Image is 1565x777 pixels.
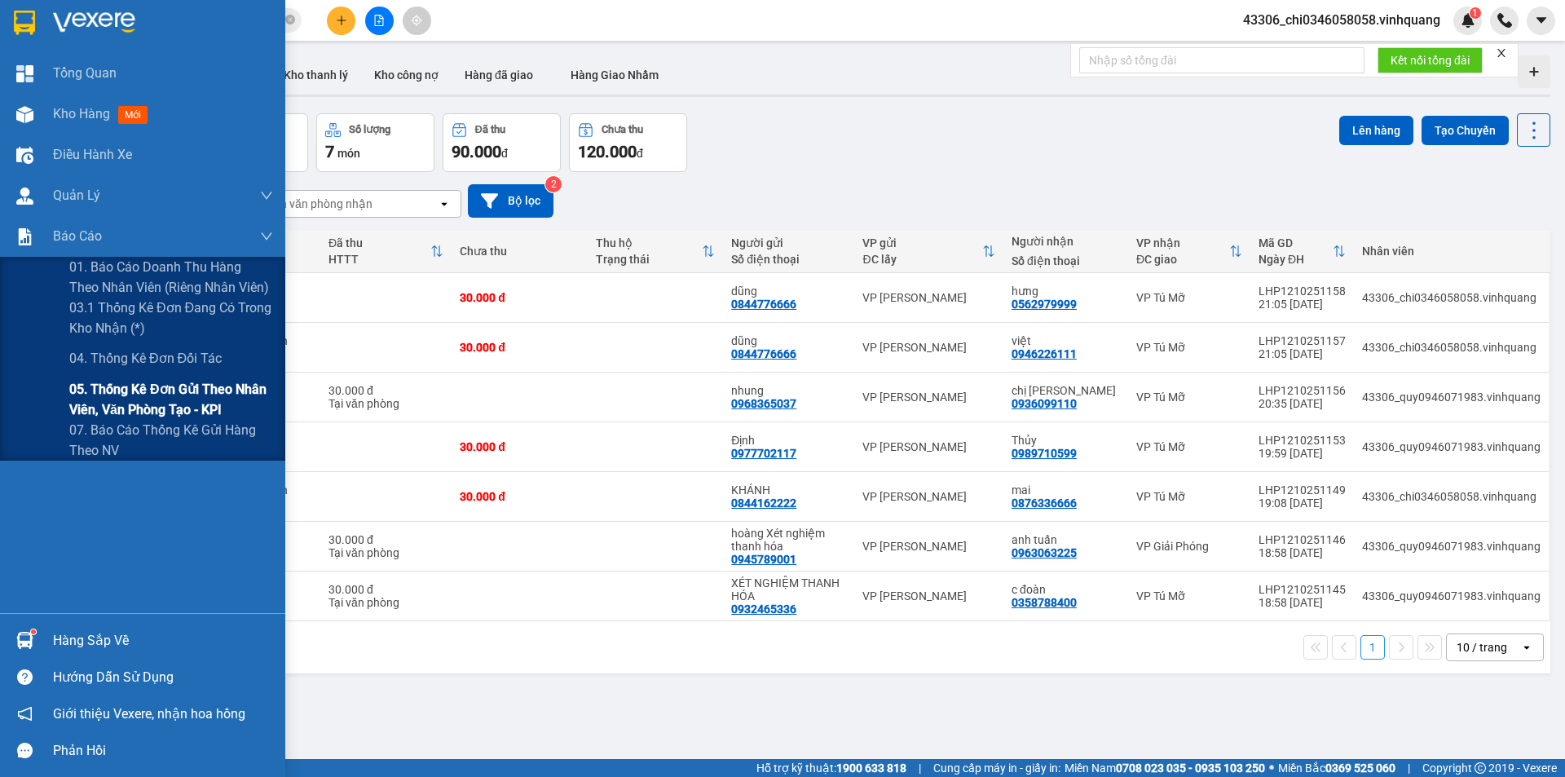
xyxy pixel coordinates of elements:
span: 1 [1472,7,1478,19]
div: mai [1012,483,1120,497]
button: plus [327,7,355,35]
span: Kết nối tổng đài [1391,51,1470,69]
div: 30.000 đ [460,291,580,304]
div: 0968365037 [731,397,796,410]
div: 0562979999 [1012,298,1077,311]
div: 43306_chi0346058058.vinhquang [1362,490,1541,503]
span: Kho hàng [53,106,110,121]
div: 10 / trang [1457,639,1507,656]
div: việt [1012,334,1120,347]
div: VP [PERSON_NAME] [862,540,994,553]
img: solution-icon [16,228,33,245]
div: 30.000 đ [460,341,580,354]
div: Tại văn phòng [328,546,443,559]
div: Chưa thu [602,124,643,135]
div: 43306_quy0946071983.vinhquang [1362,391,1541,404]
div: 0844162222 [731,497,796,510]
strong: PHIẾU GỬI HÀNG [31,69,113,104]
div: VP Tú Mỡ [1136,391,1242,404]
div: Số điện thoại [731,253,846,266]
strong: 0369 525 060 [1325,762,1395,775]
div: ĐC lấy [862,253,981,266]
span: đ [637,147,643,160]
span: notification [17,706,33,722]
div: Chọn văn phòng nhận [260,196,373,212]
svg: open [1520,641,1533,654]
sup: 1 [31,629,36,634]
div: Hướng dẫn sử dụng [53,665,273,690]
div: VP [PERSON_NAME] [862,291,994,304]
img: warehouse-icon [16,632,33,649]
button: Kho công nợ [361,55,452,95]
span: 07. Báo cáo thống kê gửi hàng theo NV [69,420,273,461]
div: 18:58 [DATE] [1259,596,1346,609]
strong: 0708 023 035 - 0935 103 250 [1116,762,1265,775]
button: Đã thu90.000đ [443,113,561,172]
div: 0946226111 [1012,347,1077,360]
div: 19:59 [DATE] [1259,447,1346,460]
span: | [919,759,921,777]
div: VP Giải Phóng [1136,540,1242,553]
div: 30.000 đ [328,384,443,397]
th: Toggle SortBy [1250,230,1354,273]
div: XÉT NGHIỆM THANH HÓA [731,576,846,603]
div: LHP1210251145 [1259,583,1346,596]
span: Hỗ trợ kỹ thuật: [756,759,906,777]
div: Thủy [1012,434,1120,447]
span: close [1496,47,1507,59]
div: dũng [731,285,846,298]
strong: 1900 633 818 [836,762,906,775]
div: chị san [1012,384,1120,397]
div: Hàng sắp về [53,629,273,653]
div: 43306_quy0946071983.vinhquang [1362,440,1541,453]
th: Toggle SortBy [1128,230,1250,273]
div: Người gửi [731,236,846,249]
img: logo-vxr [14,11,35,35]
div: VP Tú Mỡ [1136,589,1242,603]
div: Trạng thái [596,253,703,266]
div: 43306_quy0946071983.vinhquang [1362,589,1541,603]
div: VP Tú Mỡ [1136,440,1242,453]
img: phone-icon [1497,13,1512,28]
div: KHÁNH [731,483,846,497]
span: 04. Thống kê đơn đối tác [69,348,222,369]
div: Phản hồi [53,739,273,763]
span: Hàng Giao Nhầm [571,68,659,82]
span: plus [336,15,347,26]
svg: open [438,197,451,210]
img: logo [8,46,16,122]
div: 0977702117 [731,447,796,460]
div: anh tuấn [1012,533,1120,546]
button: 1 [1360,635,1385,660]
span: message [17,743,33,758]
span: Giới thiệu Vexere, nhận hoa hồng [53,704,245,724]
div: Đã thu [475,124,505,135]
button: Tạo Chuyến [1422,116,1509,145]
img: warehouse-icon [16,106,33,123]
div: 0932465336 [731,603,796,616]
div: 18:58 [DATE] [1259,546,1346,559]
div: dũng [731,334,846,347]
span: copyright [1475,762,1486,774]
div: VP Tú Mỡ [1136,341,1242,354]
div: hoàng Xét nghiệm thanh hóa [731,527,846,553]
div: 30.000 đ [328,533,443,546]
div: 19:08 [DATE] [1259,497,1346,510]
img: dashboard-icon [16,65,33,82]
span: đ [501,147,508,160]
div: 0844776666 [731,298,796,311]
div: VP gửi [862,236,981,249]
sup: 1 [1470,7,1481,19]
div: Ngày ĐH [1259,253,1333,266]
div: 0936099110 [1012,397,1077,410]
div: c đoàn [1012,583,1120,596]
div: 30.000 đ [328,583,443,596]
span: Cung cấp máy in - giấy in: [933,759,1060,777]
button: Kết nối tổng đài [1378,47,1483,73]
button: Hàng đã giao [452,55,546,95]
th: Toggle SortBy [854,230,1003,273]
div: 21:05 [DATE] [1259,347,1346,360]
button: Chưa thu120.000đ [569,113,687,172]
button: Bộ lọc [468,184,553,218]
span: 120.000 [578,142,637,161]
